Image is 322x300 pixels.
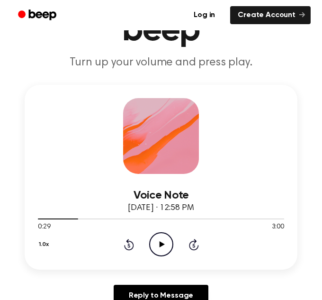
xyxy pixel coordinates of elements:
[11,6,65,25] a: Beep
[38,189,284,202] h3: Voice Note
[272,222,284,232] span: 3:00
[38,236,52,253] button: 1.0x
[11,55,311,70] p: Turn up your volume and press play.
[230,6,311,24] a: Create Account
[128,204,194,212] span: [DATE] · 12:58 PM
[184,4,224,26] a: Log in
[38,222,50,232] span: 0:29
